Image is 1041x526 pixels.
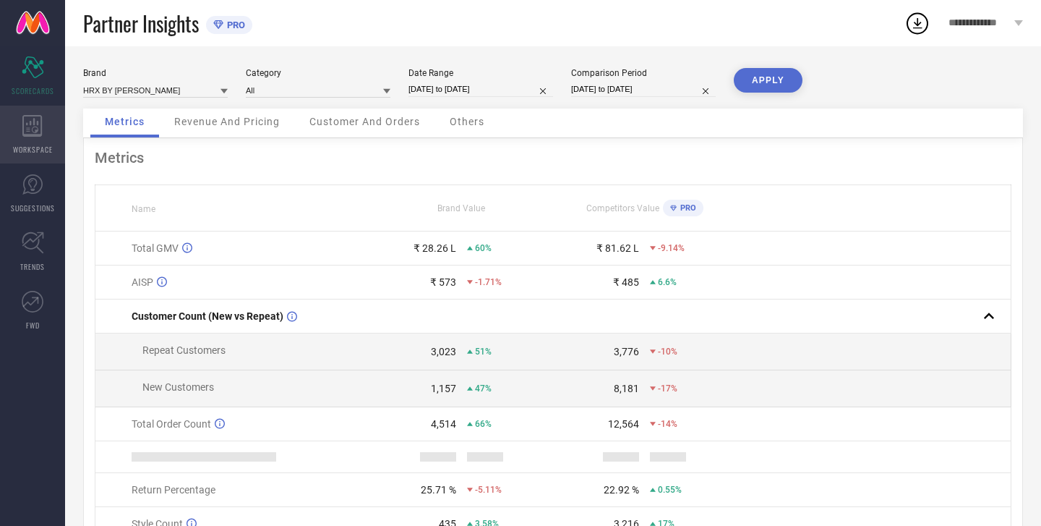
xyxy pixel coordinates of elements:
[430,276,456,288] div: ₹ 573
[604,484,639,496] div: 22.92 %
[658,485,682,495] span: 0.55%
[450,116,484,127] span: Others
[105,116,145,127] span: Metrics
[658,243,685,253] span: -9.14%
[246,68,390,78] div: Category
[571,68,716,78] div: Comparison Period
[26,320,40,331] span: FWD
[174,116,280,127] span: Revenue And Pricing
[132,204,155,214] span: Name
[658,383,677,394] span: -17%
[431,383,456,394] div: 1,157
[658,347,677,357] span: -10%
[571,82,716,97] input: Select comparison period
[437,203,485,213] span: Brand Value
[132,242,179,254] span: Total GMV
[132,276,153,288] span: AISP
[132,418,211,430] span: Total Order Count
[658,419,677,429] span: -14%
[83,9,199,38] span: Partner Insights
[475,485,502,495] span: -5.11%
[475,419,492,429] span: 66%
[142,381,214,393] span: New Customers
[20,261,45,272] span: TRENDS
[613,276,639,288] div: ₹ 485
[904,10,930,36] div: Open download list
[11,203,55,213] span: SUGGESTIONS
[414,242,456,254] div: ₹ 28.26 L
[475,347,492,357] span: 51%
[608,418,639,430] div: 12,564
[12,85,54,96] span: SCORECARDS
[132,484,215,496] span: Return Percentage
[658,277,677,287] span: 6.6%
[734,68,802,93] button: APPLY
[142,344,226,356] span: Repeat Customers
[475,243,492,253] span: 60%
[431,346,456,357] div: 3,023
[309,116,420,127] span: Customer And Orders
[95,149,1011,166] div: Metrics
[475,383,492,394] span: 47%
[677,203,696,213] span: PRO
[132,310,283,322] span: Customer Count (New vs Repeat)
[83,68,228,78] div: Brand
[408,82,553,97] input: Select date range
[421,484,456,496] div: 25.71 %
[13,144,53,155] span: WORKSPACE
[614,346,639,357] div: 3,776
[614,383,639,394] div: 8,181
[431,418,456,430] div: 4,514
[408,68,553,78] div: Date Range
[223,20,245,30] span: PRO
[586,203,659,213] span: Competitors Value
[596,242,639,254] div: ₹ 81.62 L
[475,277,502,287] span: -1.71%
